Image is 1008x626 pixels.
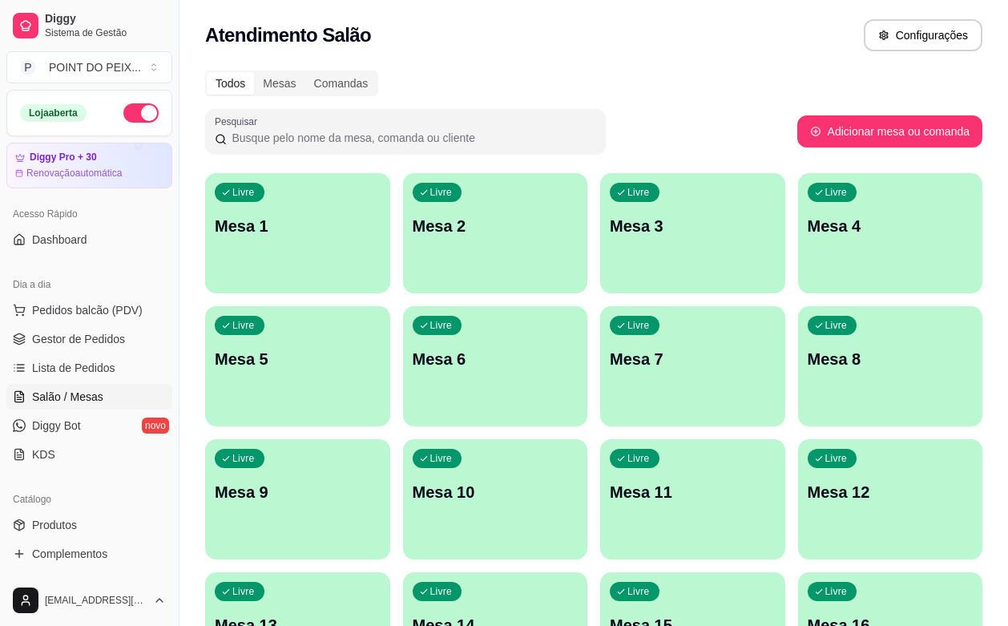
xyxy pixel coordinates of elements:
button: LivreMesa 6 [403,306,588,426]
p: Livre [627,186,650,199]
a: Produtos [6,512,172,538]
a: Gestor de Pedidos [6,326,172,352]
button: LivreMesa 3 [600,173,785,293]
p: Mesa 12 [808,481,974,503]
a: Complementos [6,541,172,567]
a: Dashboard [6,227,172,252]
p: Livre [232,319,255,332]
p: Livre [825,585,848,598]
article: Renovação automática [26,167,122,180]
div: Acesso Rápido [6,201,172,227]
span: [EMAIL_ADDRESS][DOMAIN_NAME] [45,594,147,607]
a: DiggySistema de Gestão [6,6,172,45]
h2: Atendimento Salão [205,22,371,48]
p: Livre [825,186,848,199]
button: Configurações [864,19,982,51]
button: LivreMesa 9 [205,439,390,559]
button: LivreMesa 5 [205,306,390,426]
button: LivreMesa 10 [403,439,588,559]
p: Livre [232,186,255,199]
p: Mesa 5 [215,348,381,370]
span: Complementos [32,546,107,562]
button: Select a team [6,51,172,83]
p: Livre [627,585,650,598]
div: POINT DO PEIX ... [49,59,141,75]
span: Gestor de Pedidos [32,331,125,347]
span: Salão / Mesas [32,389,103,405]
span: Pedidos balcão (PDV) [32,302,143,318]
p: Livre [627,452,650,465]
article: Diggy Pro + 30 [30,151,97,164]
input: Pesquisar [227,130,596,146]
div: Todos [207,72,254,95]
div: Loja aberta [20,104,87,122]
span: Diggy [45,12,166,26]
button: LivreMesa 4 [798,173,983,293]
p: Livre [232,452,255,465]
span: KDS [32,446,55,462]
p: Livre [232,585,255,598]
p: Mesa 11 [610,481,776,503]
p: Livre [825,452,848,465]
p: Mesa 6 [413,348,579,370]
p: Livre [627,319,650,332]
p: Mesa 3 [610,215,776,237]
a: Diggy Pro + 30Renovaçãoautomática [6,143,172,188]
p: Mesa 1 [215,215,381,237]
div: Mesas [254,72,304,95]
div: Dia a dia [6,272,172,297]
span: Lista de Pedidos [32,360,115,376]
button: LivreMesa 1 [205,173,390,293]
span: Dashboard [32,232,87,248]
span: P [20,59,36,75]
a: KDS [6,442,172,467]
span: Diggy Bot [32,418,81,434]
p: Mesa 4 [808,215,974,237]
p: Livre [430,585,453,598]
button: [EMAIL_ADDRESS][DOMAIN_NAME] [6,581,172,620]
p: Livre [430,186,453,199]
span: Produtos [32,517,77,533]
button: LivreMesa 2 [403,173,588,293]
p: Mesa 10 [413,481,579,503]
button: LivreMesa 11 [600,439,785,559]
a: Diggy Botnovo [6,413,172,438]
button: LivreMesa 7 [600,306,785,426]
p: Mesa 7 [610,348,776,370]
p: Livre [430,319,453,332]
button: Alterar Status [123,103,159,123]
p: Livre [430,452,453,465]
p: Livre [825,319,848,332]
button: LivreMesa 12 [798,439,983,559]
div: Catálogo [6,487,172,512]
p: Mesa 2 [413,215,579,237]
button: LivreMesa 8 [798,306,983,426]
span: Sistema de Gestão [45,26,166,39]
p: Mesa 9 [215,481,381,503]
a: Salão / Mesas [6,384,172,410]
div: Comandas [305,72,377,95]
button: Pedidos balcão (PDV) [6,297,172,323]
button: Adicionar mesa ou comanda [797,115,982,147]
p: Mesa 8 [808,348,974,370]
a: Lista de Pedidos [6,355,172,381]
label: Pesquisar [215,115,263,128]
